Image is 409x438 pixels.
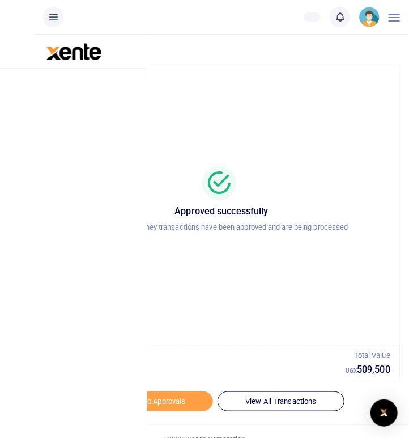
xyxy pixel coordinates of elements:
a: logo-small logo-large logo-large [45,47,101,55]
div: Open Intercom Messenger [370,399,398,427]
li: Wallet ballance [299,12,325,22]
h5: 1 [53,364,346,376]
a: Return to Approvals [94,391,213,411]
img: profile-user [359,7,380,27]
p: Total Transactions [53,350,346,362]
small: UGX [346,368,357,374]
a: View All Transactions [218,391,344,411]
h5: 509,500 [346,364,390,376]
img: logo-large [46,43,101,60]
p: Total Value [346,350,390,362]
h5: Approved successfully [57,206,386,217]
p: Your Mobile Money transactions have been approved and are being processed [57,222,386,234]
